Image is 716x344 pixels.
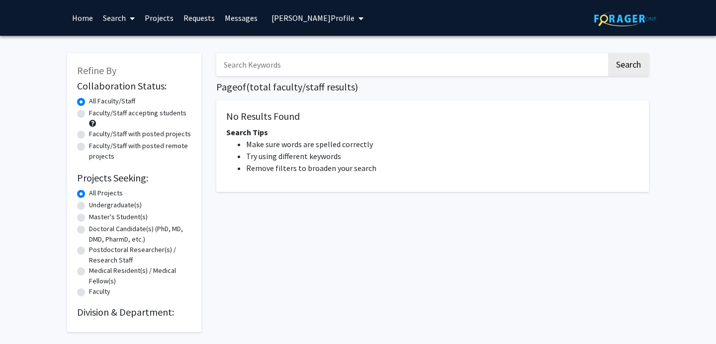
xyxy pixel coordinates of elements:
h2: Projects Seeking: [77,172,191,184]
h2: Collaboration Status: [77,80,191,92]
button: Search [608,53,649,76]
label: Postdoctoral Researcher(s) / Research Staff [89,245,191,265]
li: Remove filters to broaden your search [246,162,639,174]
input: Search Keywords [216,53,607,76]
a: Search [98,0,140,35]
a: Messages [220,0,263,35]
label: Medical Resident(s) / Medical Fellow(s) [89,265,191,286]
label: Faculty/Staff with posted projects [89,129,191,139]
a: Home [67,0,98,35]
h5: No Results Found [226,110,639,122]
label: Faculty/Staff with posted remote projects [89,141,191,162]
h1: Page of ( total faculty/staff results) [216,81,649,93]
label: Master's Student(s) [89,212,148,222]
label: Undergraduate(s) [89,200,142,210]
li: Try using different keywords [246,150,639,162]
span: Search Tips [226,127,268,137]
li: Make sure words are spelled correctly [246,138,639,150]
nav: Page navigation [216,202,649,225]
a: Projects [140,0,179,35]
span: Refine By [77,64,116,77]
h2: Division & Department: [77,306,191,318]
img: ForagerOne Logo [594,11,656,26]
a: Requests [179,0,220,35]
label: Faculty/Staff accepting students [89,108,186,118]
label: All Projects [89,188,123,198]
label: All Faculty/Staff [89,96,135,106]
span: [PERSON_NAME] Profile [271,13,355,23]
label: Doctoral Candidate(s) (PhD, MD, DMD, PharmD, etc.) [89,224,191,245]
label: Faculty [89,286,110,297]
